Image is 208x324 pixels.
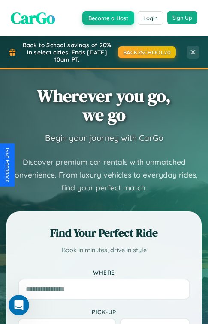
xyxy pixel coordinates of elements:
[37,86,171,124] h1: Wherever you go, we go
[167,11,197,24] button: Sign Up
[82,11,134,25] button: Become a Host
[6,156,202,194] p: Discover premium car rentals with unmatched convenience. From luxury vehicles to everyday rides, ...
[18,308,190,315] label: Pick-up
[138,11,163,25] button: Login
[21,41,114,63] span: Back to School savings of 20% in select cities! Ends [DATE] 10am PT.
[118,46,176,58] button: BACK2SCHOOL20
[11,6,55,29] span: CarGo
[18,225,190,241] h2: Find Your Perfect Ride
[18,269,190,276] label: Where
[4,148,10,182] div: Give Feedback
[45,133,163,143] h3: Begin your journey with CarGo
[9,295,29,315] iframe: Intercom live chat
[18,245,190,256] p: Book in minutes, drive in style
